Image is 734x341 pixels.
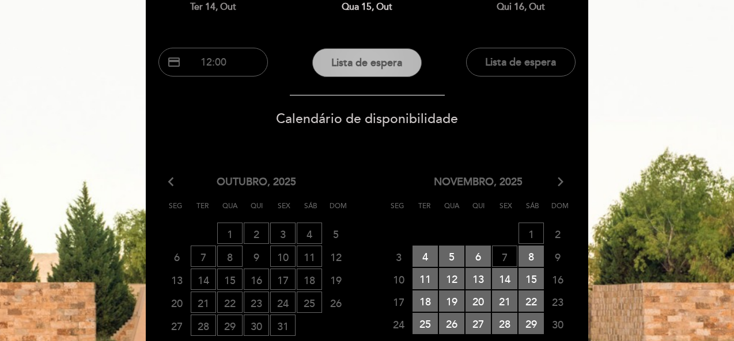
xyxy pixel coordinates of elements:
span: 5 [439,246,464,267]
span: Sex [494,200,517,221]
span: 20 [164,292,190,313]
span: Ter [413,200,436,221]
span: 1 [217,223,243,244]
span: 29 [217,315,243,336]
span: 3 [270,223,296,244]
span: 24 [386,313,411,335]
span: 2 [545,223,570,244]
i: arrow_back_ios [168,175,179,190]
span: 30 [244,315,269,336]
span: 27 [466,313,491,334]
span: 29 [519,313,544,334]
span: Ter [191,200,214,221]
span: 6 [164,246,190,267]
span: 15 [519,268,544,289]
span: 3 [386,246,411,267]
span: 13 [466,268,491,289]
span: 13 [164,269,190,290]
span: 12 [439,268,464,289]
span: Dom [548,200,572,221]
span: 9 [545,246,570,267]
button: credit_card 12:00 [158,48,268,76]
span: 8 [217,246,243,267]
span: 26 [323,292,349,313]
span: 16 [244,269,269,290]
button: Lista de espera [312,48,422,77]
span: 31 [270,315,296,336]
div: Qua 15, out [299,1,436,14]
span: 22 [519,290,544,312]
span: 28 [492,313,517,334]
div: Qui 16, out [452,1,589,14]
div: Ter 14, out [145,1,282,14]
i: arrow_forward_ios [555,175,566,190]
span: 19 [323,269,349,290]
span: 12 [323,246,349,267]
span: 1 [519,223,544,244]
span: 26 [439,313,464,334]
span: 30 [545,313,570,335]
span: 19 [439,290,464,312]
span: Qui [245,200,268,221]
span: Sex [273,200,296,221]
span: 6 [466,246,491,267]
span: Dom [327,200,350,221]
span: 21 [492,290,517,312]
span: novembro, 2025 [434,175,523,190]
span: Seg [164,200,187,221]
span: 8 [519,246,544,267]
span: 14 [492,268,517,289]
span: outubro, 2025 [217,175,296,190]
span: 22 [217,292,243,313]
span: 10 [386,269,411,290]
span: 27 [164,315,190,336]
span: credit_card [167,55,181,69]
span: 24 [270,292,296,313]
span: 10 [270,246,296,267]
span: 14 [191,269,216,290]
span: 23 [545,291,570,312]
span: Qui [467,200,490,221]
span: 16 [545,269,570,290]
span: Sáb [521,200,544,221]
span: Calendário de disponibilidade [276,111,458,127]
span: 25 [413,313,438,334]
span: 15 [217,269,243,290]
span: 11 [413,268,438,289]
span: 17 [270,269,296,290]
span: 2 [244,223,269,244]
span: Qua [440,200,463,221]
span: 7 [492,246,517,267]
span: 23 [244,292,269,313]
span: 5 [323,223,349,244]
span: Sáb [300,200,323,221]
span: 25 [297,292,322,313]
span: 9 [244,246,269,267]
span: 21 [191,292,216,313]
span: 28 [191,315,216,336]
button: Lista de espera [466,48,576,76]
span: Seg [386,200,409,221]
span: 17 [386,291,411,312]
span: 7 [191,246,216,267]
span: 4 [413,246,438,267]
span: 18 [413,290,438,312]
span: 20 [466,290,491,312]
span: 18 [297,269,322,290]
span: Qua [218,200,241,221]
span: 4 [297,223,322,244]
span: 11 [297,246,322,267]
